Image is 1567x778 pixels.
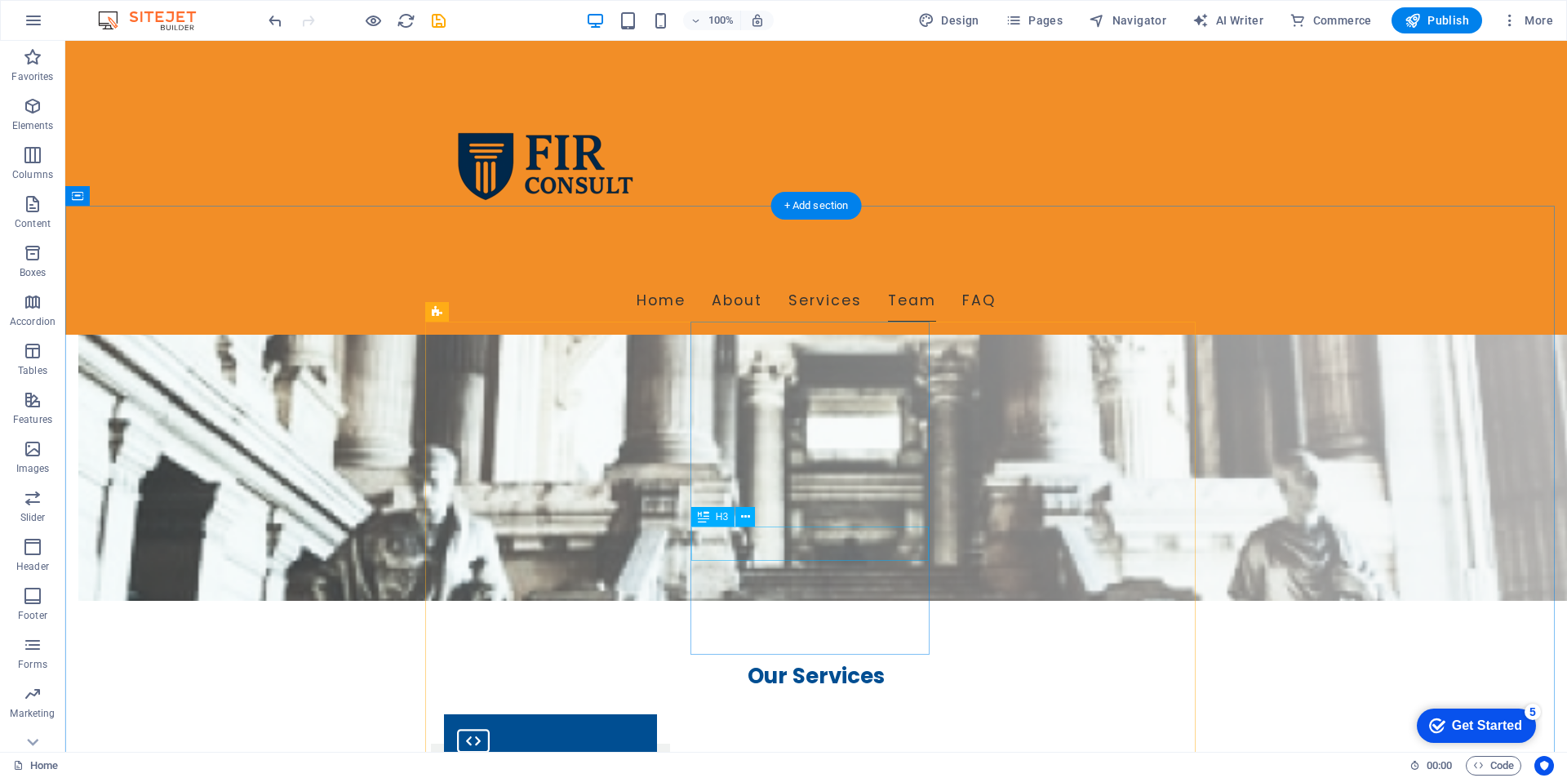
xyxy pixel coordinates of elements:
button: 100% [683,11,741,30]
div: + Add section [771,192,862,220]
p: Boxes [20,266,47,279]
button: AI Writer [1186,7,1270,33]
button: Commerce [1283,7,1378,33]
span: Navigator [1089,12,1166,29]
button: Usercentrics [1534,756,1554,776]
span: Commerce [1290,12,1372,29]
i: Save (Ctrl+S) [429,11,448,30]
p: Marketing [10,707,55,720]
i: Undo: change_data (Ctrl+Z) [266,11,285,30]
div: Get Started 5 items remaining, 0% complete [9,8,128,42]
p: Features [13,413,52,426]
button: Pages [999,7,1069,33]
p: Columns [12,168,53,181]
p: Images [16,462,50,475]
button: reload [396,11,415,30]
button: Click here to leave preview mode and continue editing [363,11,383,30]
p: Accordion [10,315,55,328]
span: Pages [1005,12,1063,29]
i: Reload page [397,11,415,30]
div: 5 [117,3,133,20]
p: Forms [18,658,47,671]
button: save [428,11,448,30]
p: Tables [18,364,47,377]
p: Favorites [11,70,53,83]
span: Code [1473,756,1514,776]
i: On resize automatically adjust zoom level to fit chosen device. [750,13,765,28]
span: H3 [716,512,728,522]
a: Click to cancel selection. Double-click to open Pages [13,756,58,776]
p: Content [15,217,51,230]
button: Code [1466,756,1521,776]
button: More [1495,7,1560,33]
button: undo [265,11,285,30]
button: Design [912,7,986,33]
h6: 100% [708,11,734,30]
button: Navigator [1082,7,1173,33]
span: Publish [1405,12,1469,29]
img: Editor Logo [94,11,216,30]
p: Header [16,560,49,573]
span: AI Writer [1192,12,1263,29]
button: Publish [1392,7,1482,33]
span: More [1502,12,1553,29]
p: Footer [18,609,47,622]
p: Slider [20,511,46,524]
span: : [1438,759,1440,771]
span: Design [918,12,979,29]
p: Elements [12,119,54,132]
span: 00 00 [1427,756,1452,776]
div: Get Started [44,18,114,33]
